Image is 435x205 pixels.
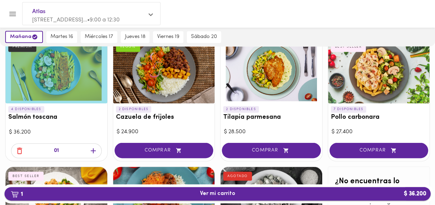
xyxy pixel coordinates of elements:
[85,34,113,40] span: miércoles 17
[223,106,259,112] p: 2 DISPONIBLES
[223,114,319,121] h3: Tilapia parmesana
[116,114,212,121] h3: Cazuela de frijoles
[8,172,44,180] div: BEST SELLER
[5,31,43,43] button: mañana
[11,191,19,198] img: cart.png
[10,33,38,40] span: mañana
[220,38,322,103] div: Tilapia parmesana
[7,189,27,198] b: 1
[54,147,59,155] p: 01
[187,31,221,43] button: sábado 20
[8,106,44,112] p: 4 DISPONIBLES
[331,114,427,121] h3: Pollo carbonara
[46,31,77,43] button: martes 16
[32,7,144,16] span: Atlas
[116,106,152,112] p: 2 DISPONIBLES
[6,38,107,103] div: Salmón toscana
[331,106,366,112] p: 7 DISPONIBLES
[4,6,21,22] button: Menu
[125,34,145,40] span: jueves 18
[331,42,366,51] div: BEST SELLER
[81,31,117,43] button: miércoles 17
[157,34,179,40] span: viernes 19
[395,165,428,198] iframe: Messagebird Livechat Widget
[121,31,149,43] button: jueves 18
[338,147,420,153] span: COMPRAR
[335,177,423,194] h2: ¿No encuentras lo que ?
[4,187,431,201] button: 1Ver mi carrito$ 36.200
[223,172,252,180] div: AGOTADO
[8,114,105,121] h3: Salmón toscana
[116,42,140,51] div: VEGGIE
[8,42,36,51] div: PREMIUM
[329,143,428,158] button: COMPRAR
[332,128,426,136] div: $ 27.400
[200,191,235,197] span: Ver mi carrito
[51,34,73,40] span: martes 16
[32,17,120,23] span: [STREET_ADDRESS]... • 9:00 a 12:30
[191,34,217,40] span: sábado 20
[328,38,430,103] div: Pollo carbonara
[117,128,211,136] div: $ 24.900
[115,143,214,158] button: COMPRAR
[153,31,183,43] button: viernes 19
[113,38,215,103] div: Cazuela de frijoles
[123,147,205,153] span: COMPRAR
[222,143,321,158] button: COMPRAR
[9,128,104,136] div: $ 36.200
[230,147,312,153] span: COMPRAR
[224,128,319,136] div: $ 28.500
